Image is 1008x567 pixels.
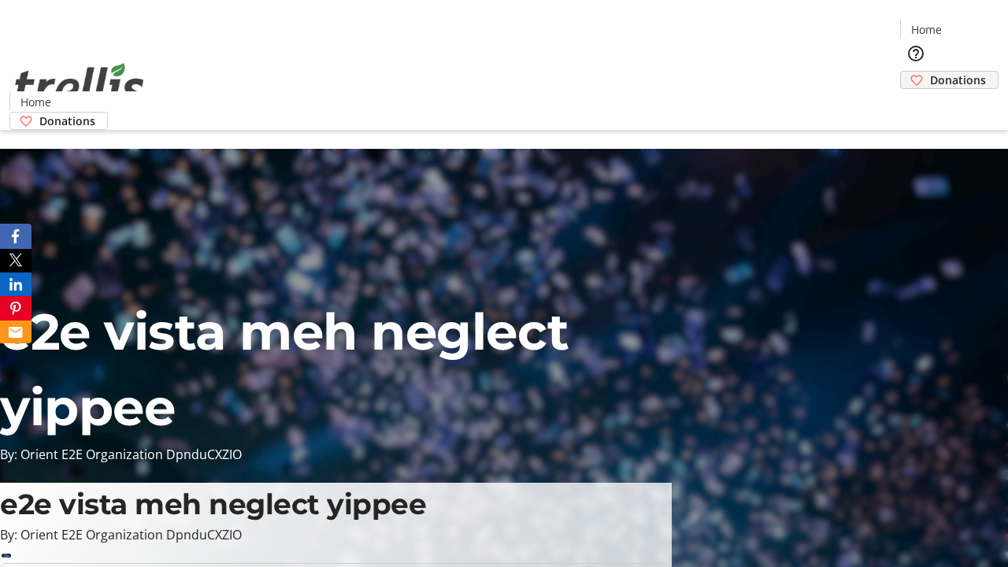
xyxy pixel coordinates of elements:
span: Donations [39,113,95,129]
a: Donations [9,112,108,130]
a: Donations [900,71,999,89]
a: Home [901,21,951,38]
span: Home [20,94,51,110]
img: Orient E2E Organization DpnduCXZIO's Logo [9,46,150,124]
span: Home [911,21,942,38]
button: Help [900,38,932,69]
a: Home [10,94,61,110]
button: Cart [900,89,932,120]
span: Donations [930,72,986,88]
